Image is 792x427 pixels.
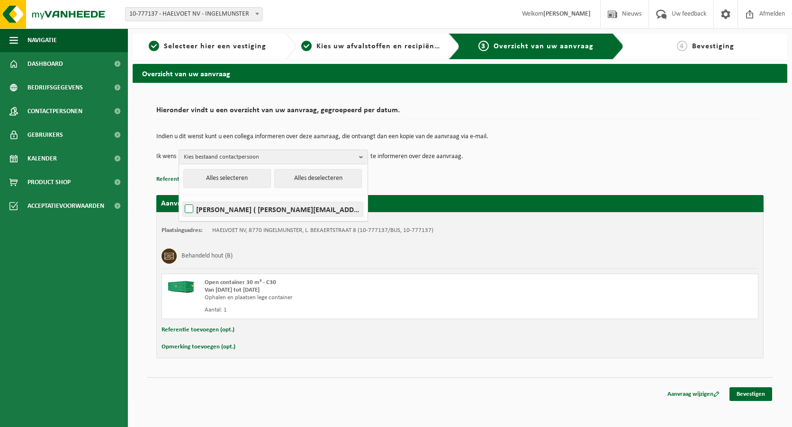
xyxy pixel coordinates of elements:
span: 10-777137 - HAELVOET NV - INGELMUNSTER [125,7,262,21]
button: Opmerking toevoegen (opt.) [162,341,235,353]
strong: [PERSON_NAME] [543,10,591,18]
span: Kalender [27,147,57,170]
button: Referentie toevoegen (opt.) [156,173,229,186]
p: Ik wens [156,150,176,164]
span: Bedrijfsgegevens [27,76,83,99]
button: Kies bestaand contactpersoon [179,150,368,164]
span: 1 [149,41,159,51]
label: [PERSON_NAME] ( [PERSON_NAME][EMAIL_ADDRESS][DOMAIN_NAME] ) [183,202,363,216]
button: Alles deselecteren [274,169,362,188]
span: 4 [677,41,687,51]
strong: Aanvraag voor [DATE] [161,200,232,207]
button: Alles selecteren [183,169,271,188]
strong: Plaatsingsadres: [162,227,203,233]
span: 3 [478,41,489,51]
span: Kies uw afvalstoffen en recipiënten [316,43,447,50]
strong: Van [DATE] tot [DATE] [205,287,260,293]
span: Bevestiging [692,43,734,50]
span: Contactpersonen [27,99,82,123]
span: Gebruikers [27,123,63,147]
p: Indien u dit wenst kunt u een collega informeren over deze aanvraag, die ontvangt dan een kopie v... [156,133,764,140]
div: Ophalen en plaatsen lege container [205,294,498,302]
span: 10-777137 - HAELVOET NV - INGELMUNSTER [126,8,262,21]
span: Acceptatievoorwaarden [27,194,104,218]
a: 2Kies uw afvalstoffen en recipiënten [301,41,441,52]
span: Overzicht van uw aanvraag [494,43,594,50]
img: HK-XC-30-GN-00.png [167,279,195,293]
button: Referentie toevoegen (opt.) [162,324,234,336]
a: Bevestigen [729,387,772,401]
span: Kies bestaand contactpersoon [184,150,355,164]
h2: Overzicht van uw aanvraag [133,64,787,82]
td: HAELVOET NV, 8770 INGELMUNSTER, L. BEKAERTSTRAAT 8 (10-777137/BUS, 10-777137) [212,227,433,234]
a: 1Selecteer hier een vestiging [137,41,278,52]
p: te informeren over deze aanvraag. [370,150,463,164]
span: 2 [301,41,312,51]
h2: Hieronder vindt u een overzicht van uw aanvraag, gegroepeerd per datum. [156,107,764,119]
span: Open container 30 m³ - C30 [205,279,276,285]
span: Dashboard [27,52,63,76]
div: Aantal: 1 [205,306,498,314]
span: Navigatie [27,28,57,52]
span: Product Shop [27,170,71,194]
h3: Behandeld hout (B) [181,249,233,264]
a: Aanvraag wijzigen [660,387,727,401]
span: Selecteer hier een vestiging [164,43,266,50]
